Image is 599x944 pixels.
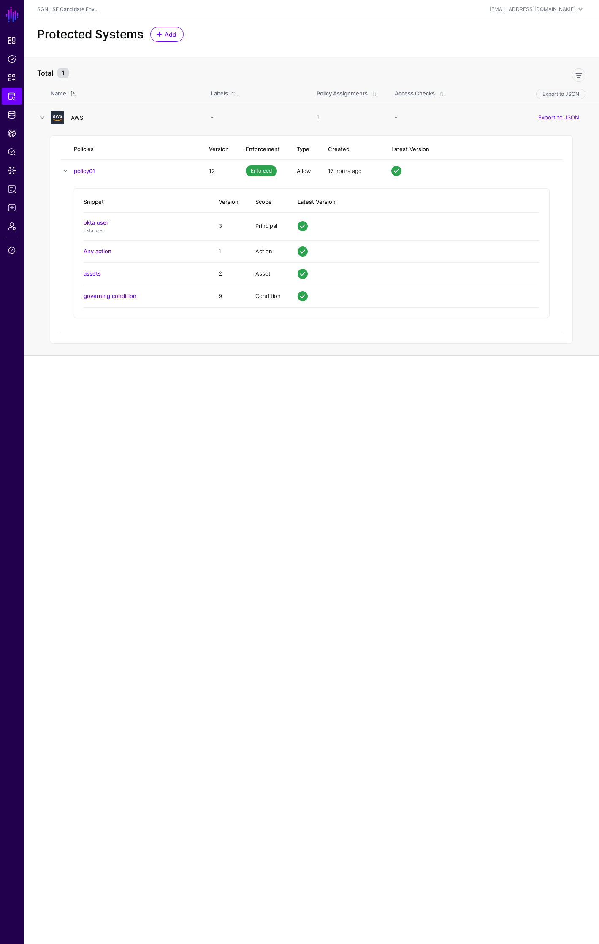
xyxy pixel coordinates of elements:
[8,148,16,156] span: Policy Lens
[288,139,320,160] th: Type
[246,165,277,176] span: Enforced
[2,32,22,49] a: Dashboard
[84,227,202,234] p: okta user
[210,285,247,307] td: 9
[247,192,289,212] th: Scope
[2,199,22,216] a: Logs
[8,129,16,138] span: CAEP Hub
[8,36,16,45] span: Dashboard
[2,51,22,68] a: Policies
[74,139,201,160] th: Policies
[536,89,585,99] button: Export to JSON
[37,6,98,12] a: SGNL SE Candidate Env...
[8,55,16,63] span: Policies
[2,106,22,123] a: Identity Data Fabric
[203,103,308,132] td: -
[74,168,95,174] a: policy01
[164,30,178,39] span: Add
[84,219,108,226] a: okta user
[8,203,16,212] span: Logs
[2,218,22,235] a: Admin
[2,162,22,179] a: Data Lens
[395,114,585,122] div: -
[2,69,22,86] a: Snippets
[395,89,435,98] div: Access Checks
[247,285,289,307] td: Condition
[211,89,228,98] div: Labels
[317,89,368,98] div: Policy Assignments
[57,68,69,78] small: 1
[8,166,16,175] span: Data Lens
[538,114,579,121] a: Export to JSON
[201,160,237,183] td: 12
[8,222,16,230] span: Admin
[289,192,539,212] th: Latest Version
[37,27,144,41] h2: Protected Systems
[210,212,247,240] td: 3
[2,88,22,105] a: Protected Systems
[2,143,22,160] a: Policy Lens
[84,248,111,254] a: Any action
[490,5,575,13] div: [EMAIL_ADDRESS][DOMAIN_NAME]
[383,139,562,160] th: Latest Version
[247,240,289,262] td: Action
[51,89,66,98] div: Name
[210,240,247,262] td: 1
[2,125,22,142] a: CAEP Hub
[84,270,101,277] a: assets
[8,246,16,254] span: Support
[288,160,320,183] td: Allow
[8,73,16,82] span: Snippets
[320,139,383,160] th: Created
[237,139,288,160] th: Enforcement
[150,27,184,42] a: Add
[2,181,22,197] a: Access Reporting
[247,262,289,285] td: Asset
[84,292,136,299] a: governing condition
[8,185,16,193] span: Access Reporting
[5,5,19,24] a: SGNL
[308,103,386,132] td: 1
[71,114,83,121] a: AWS
[8,111,16,119] span: Identity Data Fabric
[8,92,16,100] span: Protected Systems
[37,69,53,77] strong: Total
[51,111,64,124] img: svg+xml;base64,PHN2ZyB3aWR0aD0iNjQiIGhlaWdodD0iNjQiIHZpZXdCb3g9IjAgMCA2NCA2NCIgZmlsbD0ibm9uZSIgeG...
[84,192,210,212] th: Snippet
[247,212,289,240] td: Principal
[210,262,247,285] td: 2
[201,139,237,160] th: Version
[328,168,362,174] span: 17 hours ago
[210,192,247,212] th: Version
